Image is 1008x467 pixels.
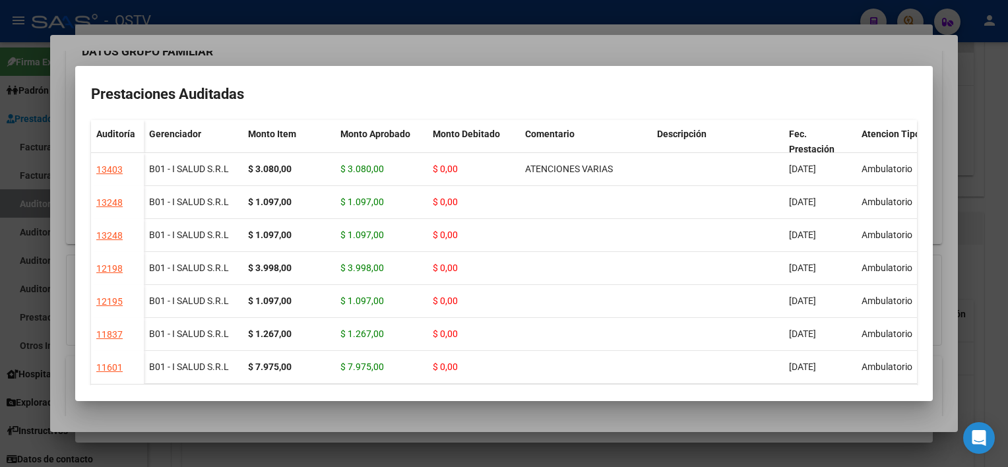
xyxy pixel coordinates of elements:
strong: $ 1.267,00 [248,328,292,339]
div: 12198 [96,261,123,276]
span: Descripción [657,129,707,139]
span: B01 - I SALUD S.R.L [149,328,229,339]
datatable-header-cell: Comentario [520,120,652,175]
span: Monto Aprobado [340,129,410,139]
datatable-header-cell: Fec. Prestación [784,120,856,175]
span: Atencion Tipo [862,129,920,139]
strong: $ 1.097,00 [248,197,292,207]
span: $ 0,00 [433,361,458,372]
span: Gerenciador [149,129,201,139]
span: B01 - I SALUD S.R.L [149,361,229,372]
span: [DATE] [789,361,816,372]
strong: $ 1.097,00 [248,230,292,240]
datatable-header-cell: Monto Item [243,120,335,175]
datatable-header-cell: Atencion Tipo [856,120,929,175]
span: $ 1.097,00 [340,296,384,306]
span: B01 - I SALUD S.R.L [149,230,229,240]
span: $ 0,00 [433,296,458,306]
span: Monto Item [248,129,296,139]
span: Monto Debitado [433,129,500,139]
span: [DATE] [789,263,816,273]
datatable-header-cell: Monto Debitado [427,120,520,175]
span: B01 - I SALUD S.R.L [149,296,229,306]
div: 12195 [96,294,123,309]
span: Ambulatorio [862,328,912,339]
span: B01 - I SALUD S.R.L [149,263,229,273]
span: $ 0,00 [433,263,458,273]
span: Ambulatorio [862,263,912,273]
span: [DATE] [789,328,816,339]
strong: $ 1.097,00 [248,296,292,306]
strong: $ 3.080,00 [248,164,292,174]
span: [DATE] [789,230,816,240]
div: 7 total [91,385,917,418]
span: B01 - I SALUD S.R.L [149,197,229,207]
div: Open Intercom Messenger [963,422,995,454]
span: Fec. Prestación [789,129,835,154]
span: $ 0,00 [433,164,458,174]
span: [DATE] [789,164,816,174]
span: Comentario [525,129,575,139]
span: $ 3.080,00 [340,164,384,174]
span: $ 0,00 [433,197,458,207]
span: $ 3.998,00 [340,263,384,273]
span: $ 1.267,00 [340,328,384,339]
span: [DATE] [789,197,816,207]
span: Ambulatorio [862,230,912,240]
span: ATENCIONES VARIAS [525,164,613,174]
div: 11837 [96,327,123,342]
div: 13403 [96,162,123,177]
div: 13248 [96,228,123,243]
span: $ 0,00 [433,230,458,240]
datatable-header-cell: Descripción [652,120,784,175]
span: [DATE] [789,296,816,306]
span: $ 0,00 [433,328,458,339]
span: Ambulatorio [862,296,912,306]
span: $ 1.097,00 [340,230,384,240]
h2: Prestaciones Auditadas [91,82,917,107]
div: 11601 [96,360,123,375]
datatable-header-cell: Monto Aprobado [335,120,427,175]
datatable-header-cell: Gerenciador [144,120,243,175]
span: Ambulatorio [862,197,912,207]
strong: $ 3.998,00 [248,263,292,273]
datatable-header-cell: Auditoría [91,120,144,175]
span: Ambulatorio [862,361,912,372]
div: 13248 [96,195,123,210]
span: Ambulatorio [862,164,912,174]
span: $ 7.975,00 [340,361,384,372]
strong: $ 7.975,00 [248,361,292,372]
span: B01 - I SALUD S.R.L [149,164,229,174]
span: Auditoría [96,129,135,139]
span: $ 1.097,00 [340,197,384,207]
